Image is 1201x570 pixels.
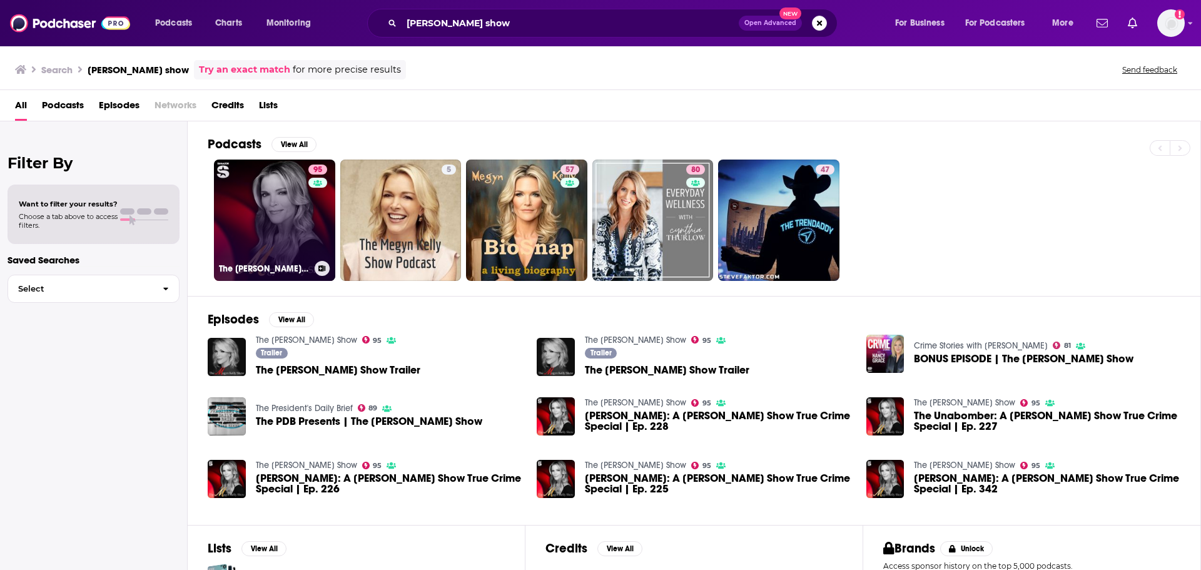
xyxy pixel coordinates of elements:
[1053,342,1071,349] a: 81
[895,14,945,32] span: For Business
[8,254,180,266] p: Saved Searches
[258,13,327,33] button: open menu
[1175,9,1185,19] svg: Add a profile image
[293,63,401,77] span: for more precise results
[402,13,739,33] input: Search podcasts, credits, & more...
[99,95,139,121] a: Episodes
[691,164,700,176] span: 80
[1157,9,1185,37] span: Logged in as gabrielle.gantz
[208,541,231,556] h2: Lists
[597,541,642,556] button: View All
[10,11,130,35] img: Podchaser - Follow, Share and Rate Podcasts
[368,405,377,411] span: 89
[8,275,180,303] button: Select
[1052,14,1073,32] span: More
[537,460,575,498] img: Scott Peterson: A Megyn Kelly Show True Crime Special | Ep. 225
[256,403,353,414] a: The President's Daily Brief
[1118,64,1181,75] button: Send feedback
[779,8,802,19] span: New
[208,541,286,556] a: ListsView All
[155,95,196,121] span: Networks
[208,136,317,152] a: PodcastsView All
[914,354,1133,364] span: BONUS EPISODE | The [PERSON_NAME] Show
[914,460,1015,471] a: The Megyn Kelly Show
[362,336,382,344] a: 95
[565,164,574,176] span: 57
[271,137,317,152] button: View All
[219,263,310,274] h3: The [PERSON_NAME] Show
[447,164,451,176] span: 5
[702,400,711,406] span: 95
[261,349,282,357] span: Trailer
[256,335,357,345] a: The Megyn Kelly Show
[914,397,1015,408] a: The Megyn Kelly Show
[691,399,711,407] a: 95
[585,365,749,375] a: The Megyn Kelly Show Trailer
[940,541,993,556] button: Unlock
[1123,13,1142,34] a: Show notifications dropdown
[1157,9,1185,37] button: Show profile menu
[215,14,242,32] span: Charts
[259,95,278,121] span: Lists
[914,473,1180,494] span: [PERSON_NAME]: A [PERSON_NAME] Show True Crime Special | Ep. 342
[211,95,244,121] a: Credits
[537,397,575,435] img: Jeffrey Epstein: A Megyn Kelly Show True Crime Special | Ep. 228
[256,365,420,375] span: The [PERSON_NAME] Show Trailer
[866,460,905,498] img: The Zodiac Killer: A Megyn Kelly Show True Crime Special | Ep. 342
[256,416,482,427] span: The PDB Presents | The [PERSON_NAME] Show
[256,473,522,494] span: [PERSON_NAME]: A [PERSON_NAME] Show True Crime Special | Ep. 226
[146,13,208,33] button: open menu
[358,404,378,412] a: 89
[266,14,311,32] span: Monitoring
[1031,400,1040,406] span: 95
[592,160,714,281] a: 80
[590,349,612,357] span: Trailer
[256,416,482,427] a: The PDB Presents | The Megyn Kelly Show
[1031,463,1040,469] span: 95
[208,312,259,327] h2: Episodes
[15,95,27,121] a: All
[585,473,851,494] a: Scott Peterson: A Megyn Kelly Show True Crime Special | Ep. 225
[42,95,84,121] a: Podcasts
[914,410,1180,432] a: The Unabomber: A Megyn Kelly Show True Crime Special | Ep. 227
[41,64,73,76] h3: Search
[691,462,711,469] a: 95
[560,165,579,175] a: 57
[1157,9,1185,37] img: User Profile
[208,136,261,152] h2: Podcasts
[545,541,587,556] h2: Credits
[208,397,246,435] img: The PDB Presents | The Megyn Kelly Show
[1043,13,1089,33] button: open menu
[1064,343,1071,349] span: 81
[744,20,796,26] span: Open Advanced
[585,410,851,432] span: [PERSON_NAME]: A [PERSON_NAME] Show True Crime Special | Ep. 228
[466,160,587,281] a: 57
[19,212,118,230] span: Choose a tab above to access filters.
[686,165,705,175] a: 80
[585,397,686,408] a: The Megyn Kelly Show
[866,335,905,373] img: BONUS EPISODE | The Megyn Kelly Show
[208,460,246,498] img: Casey Anthony: A Megyn Kelly Show True Crime Special | Ep. 226
[537,338,575,376] a: The Megyn Kelly Show Trailer
[1020,399,1040,407] a: 95
[256,460,357,471] a: The Megyn Kelly Show
[207,13,250,33] a: Charts
[866,397,905,435] img: The Unabomber: A Megyn Kelly Show True Crime Special | Ep. 227
[957,13,1043,33] button: open menu
[8,154,180,172] h2: Filter By
[886,13,960,33] button: open menu
[702,338,711,344] span: 95
[914,354,1133,364] a: BONUS EPISODE | The Megyn Kelly Show
[718,160,839,281] a: 47
[965,14,1025,32] span: For Podcasters
[19,200,118,208] span: Want to filter your results?
[155,14,192,32] span: Podcasts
